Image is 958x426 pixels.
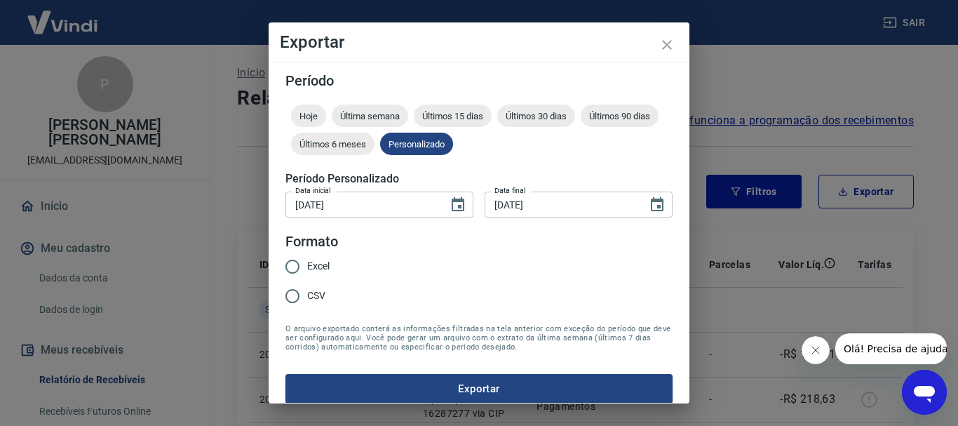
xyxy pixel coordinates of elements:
[494,185,526,196] label: Data final
[802,336,830,364] iframe: Fechar mensagem
[285,172,673,186] h5: Período Personalizado
[332,105,408,127] div: Última semana
[291,139,375,149] span: Últimos 6 meses
[581,105,659,127] div: Últimos 90 dias
[835,333,947,364] iframe: Mensagem da empresa
[291,105,326,127] div: Hoje
[285,192,438,218] input: DD/MM/YYYY
[285,74,673,88] h5: Período
[332,111,408,121] span: Última semana
[581,111,659,121] span: Últimos 90 dias
[307,288,325,303] span: CSV
[285,374,673,404] button: Exportar
[295,185,331,196] label: Data inicial
[285,232,338,252] legend: Formato
[291,111,326,121] span: Hoje
[380,133,453,155] div: Personalizado
[902,370,947,415] iframe: Botão para abrir a janela de mensagens
[414,105,492,127] div: Últimos 15 dias
[643,191,671,219] button: Choose date, selected date is 15 de set de 2025
[280,34,678,51] h4: Exportar
[497,111,575,121] span: Últimos 30 dias
[650,28,684,62] button: close
[414,111,492,121] span: Últimos 15 dias
[291,133,375,155] div: Últimos 6 meses
[497,105,575,127] div: Últimos 30 dias
[307,259,330,274] span: Excel
[380,139,453,149] span: Personalizado
[444,191,472,219] button: Choose date, selected date is 10 de set de 2025
[485,192,637,218] input: DD/MM/YYYY
[285,324,673,352] span: O arquivo exportado conterá as informações filtradas na tela anterior com exceção do período que ...
[8,10,118,21] span: Olá! Precisa de ajuda?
